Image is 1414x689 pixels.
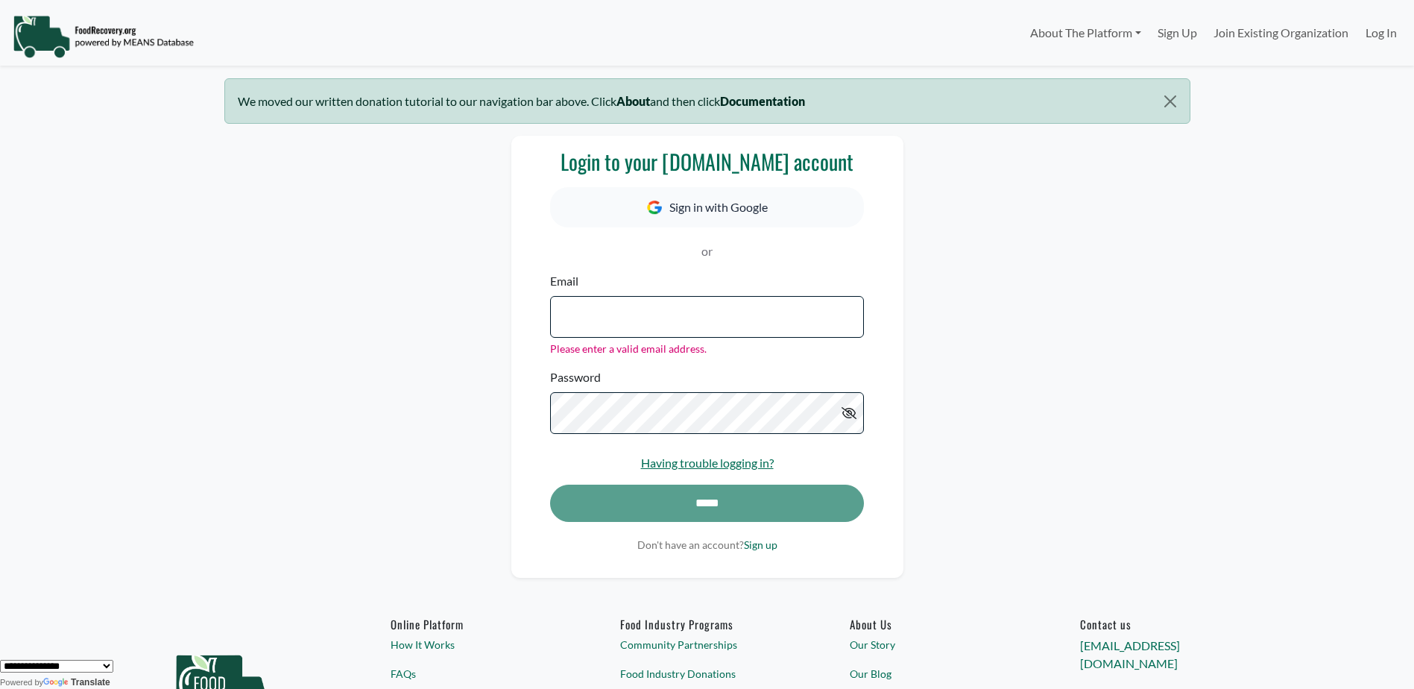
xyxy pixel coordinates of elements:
a: [EMAIL_ADDRESS][DOMAIN_NAME] [1080,638,1180,670]
a: About The Platform [1021,18,1149,48]
a: How It Works [391,637,564,652]
h6: Contact us [1080,617,1254,631]
label: Email [550,272,578,290]
a: Sign Up [1149,18,1205,48]
a: Community Partnerships [620,637,794,652]
b: About [616,94,650,108]
img: Google Translate [43,678,71,688]
div: Please enter a valid email address. [550,341,863,356]
a: Sign up [744,538,777,551]
label: Password [550,368,601,386]
img: Google Icon [647,201,662,215]
h6: Food Industry Programs [620,617,794,631]
a: Our Story [850,637,1023,652]
button: Close [1151,79,1189,124]
p: or [550,242,863,260]
h3: Login to your [DOMAIN_NAME] account [550,149,863,174]
button: Sign in with Google [550,187,863,227]
img: NavigationLogo_FoodRecovery-91c16205cd0af1ed486a0f1a7774a6544ea792ac00100771e7dd3ec7c0e58e41.png [13,14,194,59]
a: Join Existing Organization [1205,18,1357,48]
b: Documentation [720,94,805,108]
p: Don't have an account? [550,537,863,553]
a: About Us [850,617,1023,631]
a: Log In [1357,18,1405,48]
a: Having trouble logging in? [641,456,774,470]
div: We moved our written donation tutorial to our navigation bar above. Click and then click [224,78,1190,124]
h6: Online Platform [391,617,564,631]
a: Translate [43,677,110,688]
